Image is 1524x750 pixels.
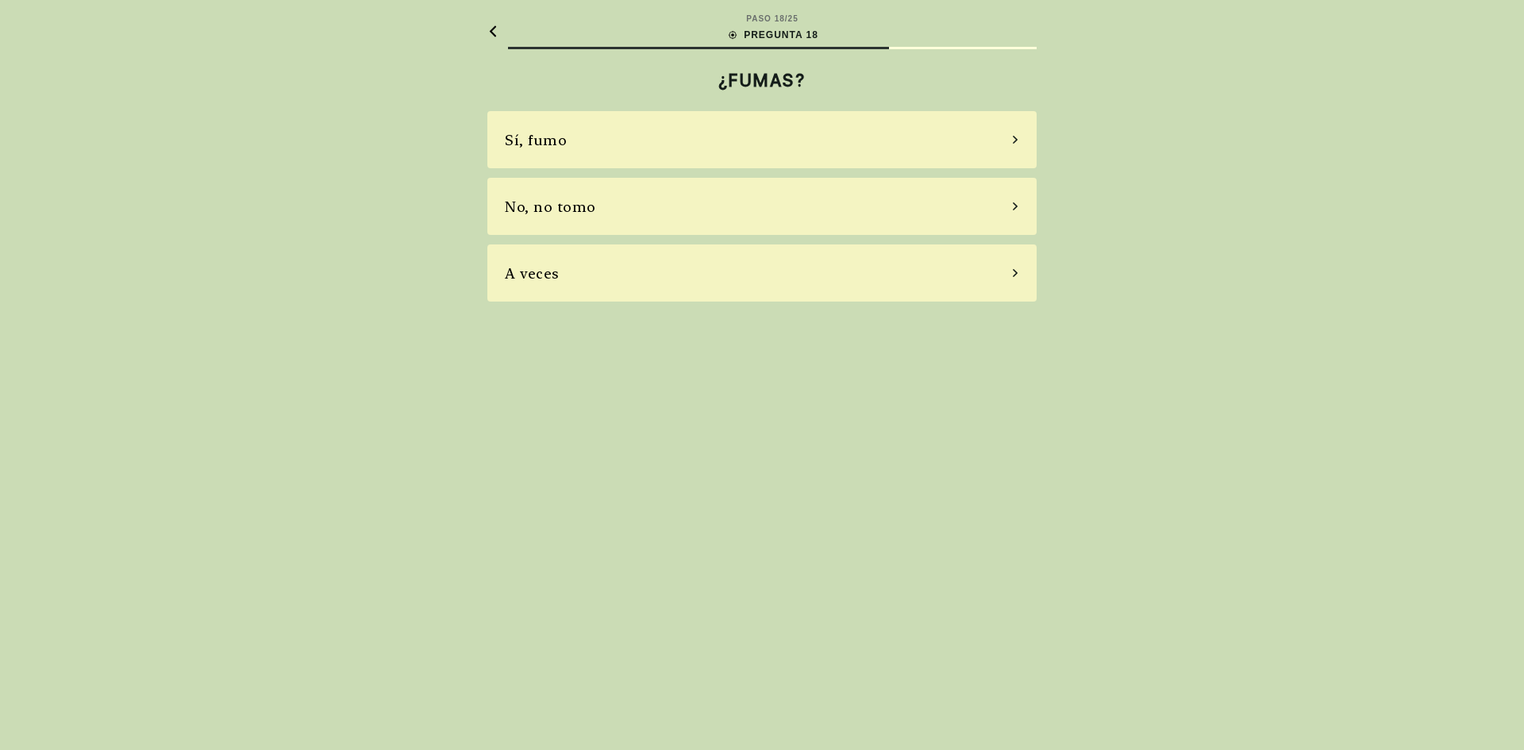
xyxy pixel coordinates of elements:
[487,70,1037,90] h2: ¿FUMAS?
[505,129,567,151] div: Sí, fumo
[505,196,596,217] div: No, no tomo
[505,263,560,284] div: A veces
[746,13,798,25] div: PASO 18 / 25
[726,28,818,42] div: PREGUNTA 18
